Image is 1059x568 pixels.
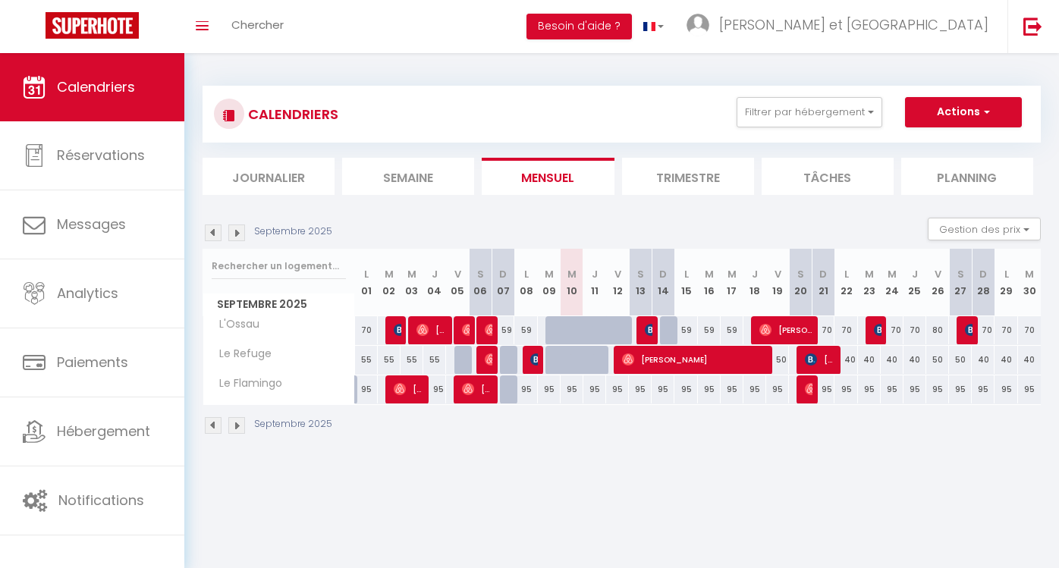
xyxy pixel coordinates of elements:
[57,284,118,303] span: Analytics
[57,146,145,165] span: Réservations
[514,375,537,403] div: 95
[819,267,827,281] abbr: D
[378,346,401,374] div: 55
[355,249,378,316] th: 01
[606,375,629,403] div: 95
[903,375,926,403] div: 95
[834,346,857,374] div: 40
[684,267,689,281] abbr: L
[254,417,332,431] p: Septembre 2025
[462,315,470,344] span: [PERSON_NAME]
[538,375,561,403] div: 95
[57,422,150,441] span: Hébergement
[928,218,1041,240] button: Gestion des prix
[743,249,766,316] th: 18
[766,346,789,374] div: 50
[355,375,378,403] div: 95
[881,375,903,403] div: 95
[231,17,284,33] span: Chercher
[995,375,1017,403] div: 95
[1004,267,1009,281] abbr: L
[482,158,614,195] li: Mensuel
[629,375,652,403] div: 95
[355,346,378,374] div: 55
[423,375,446,403] div: 95
[881,249,903,316] th: 24
[629,249,652,316] th: 13
[378,249,401,316] th: 02
[805,375,812,403] span: [PERSON_NAME]
[355,316,378,344] div: 70
[903,316,926,344] div: 70
[530,345,538,374] span: [PERSON_NAME]
[858,346,881,374] div: 40
[485,345,492,374] span: [PERSON_NAME]
[705,267,714,281] abbr: M
[206,346,275,362] span: Le Refuge
[401,346,423,374] div: 55
[203,158,335,195] li: Journalier
[789,249,812,316] th: 20
[57,215,126,234] span: Messages
[727,267,737,281] abbr: M
[407,267,416,281] abbr: M
[766,375,789,403] div: 95
[645,315,652,344] span: [PERSON_NAME]
[858,249,881,316] th: 23
[244,97,338,131] h3: CALENDRIERS
[538,249,561,316] th: 09
[698,375,721,403] div: 95
[561,375,583,403] div: 95
[469,249,492,316] th: 06
[698,249,721,316] th: 16
[965,315,973,344] span: [PERSON_NAME]
[524,267,529,281] abbr: L
[905,97,1022,127] button: Actions
[394,375,424,403] span: [PERSON_NAME]
[874,315,881,344] span: [PERSON_NAME]
[206,316,263,333] span: L'Ossau
[995,346,1017,374] div: 40
[834,316,857,344] div: 70
[57,77,135,96] span: Calendriers
[454,267,461,281] abbr: V
[766,249,789,316] th: 19
[926,316,949,344] div: 80
[812,316,834,344] div: 70
[652,375,674,403] div: 95
[637,267,644,281] abbr: S
[698,316,721,344] div: 59
[949,375,972,403] div: 95
[58,491,144,510] span: Notifications
[797,267,804,281] abbr: S
[1018,346,1041,374] div: 40
[865,267,874,281] abbr: M
[762,158,894,195] li: Tâches
[364,267,369,281] abbr: L
[888,267,897,281] abbr: M
[485,315,492,344] span: [PERSON_NAME]
[719,15,988,34] span: [PERSON_NAME] et [GEOGRAPHIC_DATA]
[423,249,446,316] th: 04
[901,158,1033,195] li: Planning
[957,267,964,281] abbr: S
[606,249,629,316] th: 12
[743,375,766,403] div: 95
[903,249,926,316] th: 25
[949,249,972,316] th: 27
[492,316,514,344] div: 59
[567,267,577,281] abbr: M
[583,375,606,403] div: 95
[514,316,537,344] div: 59
[622,345,766,374] span: [PERSON_NAME]
[935,267,941,281] abbr: V
[416,315,447,344] span: [PERSON_NAME] Villajos [PERSON_NAME]
[926,249,949,316] th: 26
[687,14,709,36] img: ...
[812,375,834,403] div: 95
[844,267,849,281] abbr: L
[659,267,667,281] abbr: D
[1023,17,1042,36] img: logout
[949,346,972,374] div: 50
[206,375,286,392] span: Le Flamingo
